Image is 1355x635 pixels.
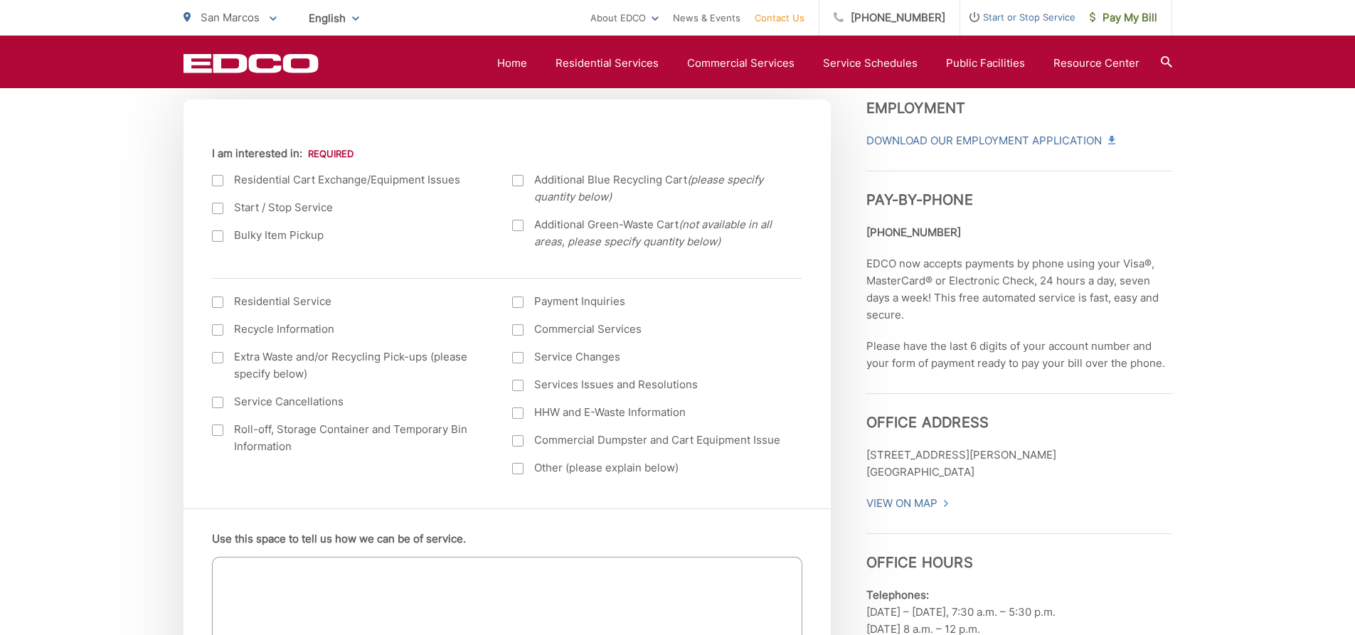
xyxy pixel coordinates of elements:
[497,55,527,72] a: Home
[534,216,785,250] span: Additional Green-Waste Cart
[512,293,785,310] label: Payment Inquiries
[1090,9,1157,26] span: Pay My Bill
[212,348,484,383] label: Extra Waste and/or Recycling Pick-ups (please specify below)
[212,147,354,160] label: I am interested in:
[866,588,929,602] b: Telephones:
[212,293,484,310] label: Residential Service
[687,55,795,72] a: Commercial Services
[755,9,804,26] a: Contact Us
[866,100,1172,117] h3: Employment
[534,171,785,206] span: Additional Blue Recycling Cart
[866,225,961,239] strong: [PHONE_NUMBER]
[590,9,659,26] a: About EDCO
[866,132,1114,149] a: Download Our Employment Application
[673,9,740,26] a: News & Events
[512,321,785,338] label: Commercial Services
[866,447,1172,481] p: [STREET_ADDRESS][PERSON_NAME] [GEOGRAPHIC_DATA]
[184,53,319,73] a: EDCD logo. Return to the homepage.
[866,338,1172,372] p: Please have the last 6 digits of your account number and your form of payment ready to pay your b...
[201,11,260,24] span: San Marcos
[512,348,785,365] label: Service Changes
[212,199,484,216] label: Start / Stop Service
[212,227,484,244] label: Bulky Item Pickup
[212,321,484,338] label: Recycle Information
[866,495,950,512] a: View On Map
[1053,55,1139,72] a: Resource Center
[512,459,785,476] label: Other (please explain below)
[512,404,785,421] label: HHW and E-Waste Information
[946,55,1025,72] a: Public Facilities
[212,421,484,455] label: Roll-off, Storage Container and Temporary Bin Information
[866,393,1172,431] h3: Office Address
[212,533,466,545] label: Use this space to tell us how we can be of service.
[212,171,484,188] label: Residential Cart Exchange/Equipment Issues
[512,376,785,393] label: Services Issues and Resolutions
[556,55,659,72] a: Residential Services
[866,533,1172,571] h3: Office Hours
[823,55,918,72] a: Service Schedules
[866,255,1172,324] p: EDCO now accepts payments by phone using your Visa®, MasterCard® or Electronic Check, 24 hours a ...
[512,432,785,449] label: Commercial Dumpster and Cart Equipment Issue
[866,171,1172,208] h3: Pay-by-Phone
[212,393,484,410] label: Service Cancellations
[298,6,370,31] span: English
